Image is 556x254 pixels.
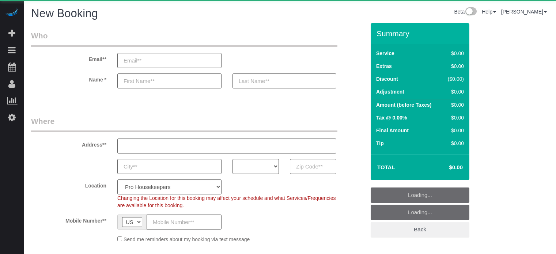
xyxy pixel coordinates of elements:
div: $0.00 [445,101,464,109]
label: Service [376,50,394,57]
a: Help [482,9,496,15]
span: New Booking [31,7,98,20]
div: ($0.00) [445,75,464,83]
div: $0.00 [445,50,464,57]
img: New interface [465,7,477,17]
input: Last Name** [232,73,337,88]
legend: Who [31,30,337,47]
label: Name * [26,73,112,83]
a: [PERSON_NAME] [501,9,547,15]
span: Changing the Location for this booking may affect your schedule and what Services/Frequencies are... [117,195,336,208]
input: Mobile Number** [147,215,222,230]
span: Send me reminders about my booking via text message [124,236,250,242]
label: Amount (before Taxes) [376,101,431,109]
strong: Total [377,164,395,170]
div: $0.00 [445,140,464,147]
label: Tax @ 0.00% [376,114,407,121]
input: Zip Code** [290,159,336,174]
h4: $0.00 [427,164,463,171]
img: Automaid Logo [4,7,19,18]
label: Mobile Number** [26,215,112,224]
label: Location [26,179,112,189]
legend: Where [31,116,337,132]
label: Adjustment [376,88,404,95]
input: First Name** [117,73,222,88]
label: Extras [376,62,392,70]
div: $0.00 [445,114,464,121]
div: $0.00 [445,88,464,95]
a: Back [371,222,469,237]
label: Discount [376,75,398,83]
label: Final Amount [376,127,409,134]
a: Beta [454,9,477,15]
div: $0.00 [445,127,464,134]
h3: Summary [377,29,466,38]
div: $0.00 [445,62,464,70]
label: Tip [376,140,384,147]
